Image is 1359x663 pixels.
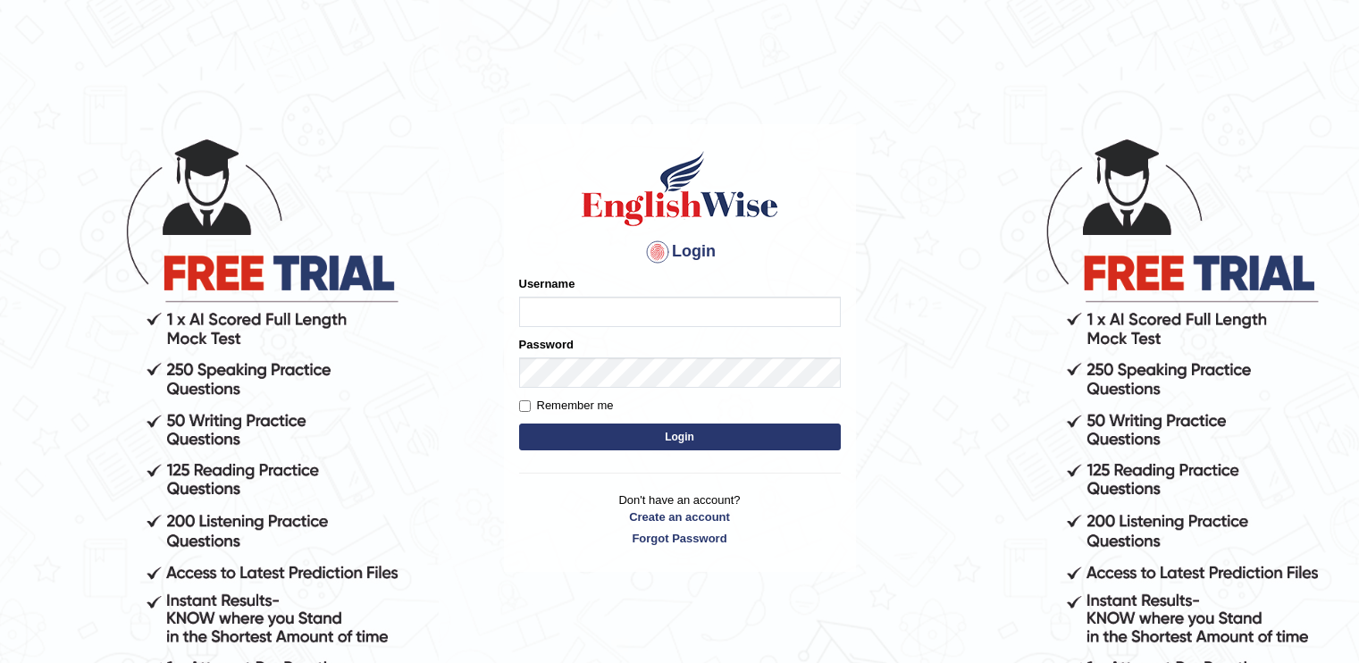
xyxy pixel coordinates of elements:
label: Password [519,336,574,353]
h4: Login [519,238,841,266]
label: Username [519,275,575,292]
p: Don't have an account? [519,491,841,547]
input: Remember me [519,400,531,412]
button: Login [519,424,841,450]
label: Remember me [519,397,614,415]
img: Logo of English Wise sign in for intelligent practice with AI [578,148,782,229]
a: Forgot Password [519,530,841,547]
a: Create an account [519,508,841,525]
